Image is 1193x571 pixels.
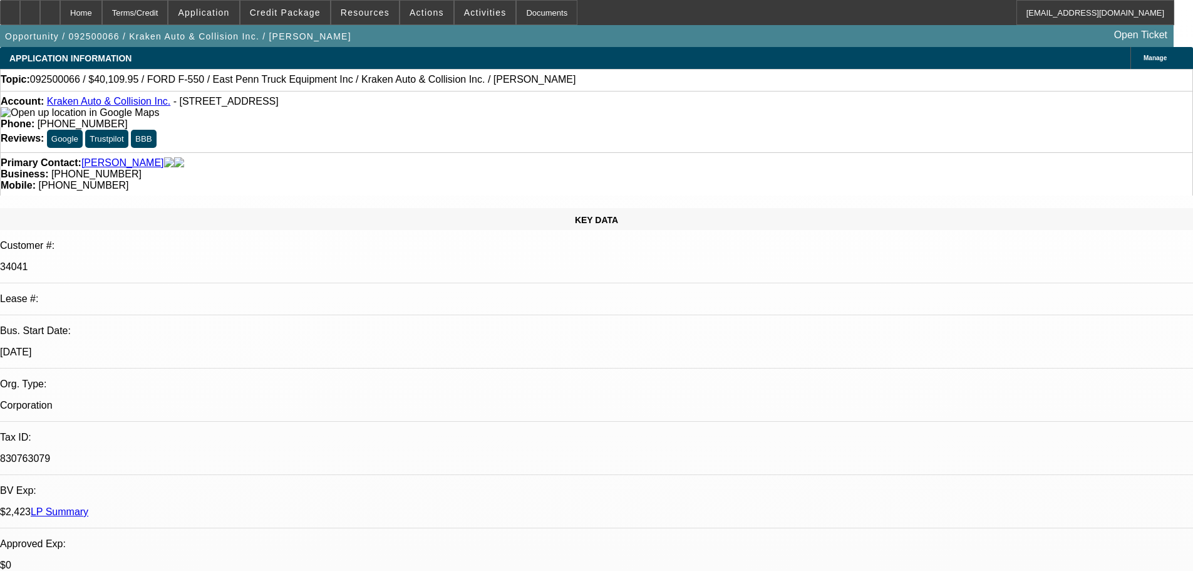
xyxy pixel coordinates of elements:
[168,1,239,24] button: Application
[164,157,174,169] img: facebook-icon.png
[1,157,81,169] strong: Primary Contact:
[400,1,453,24] button: Actions
[85,130,128,148] button: Trustpilot
[455,1,516,24] button: Activities
[1,133,44,144] strong: Reviews:
[341,8,390,18] span: Resources
[47,96,170,107] a: Kraken Auto & Collision Inc.
[410,8,444,18] span: Actions
[1,107,159,118] img: Open up location in Google Maps
[1,180,36,191] strong: Mobile:
[464,8,507,18] span: Activities
[38,180,128,191] span: [PHONE_NUMBER]
[1,74,30,85] strong: Topic:
[38,118,128,129] span: [PHONE_NUMBER]
[30,74,576,85] span: 092500066 / $40,109.95 / FORD F-550 / East Penn Truck Equipment Inc / Kraken Auto & Collision Inc...
[174,157,184,169] img: linkedin-icon.png
[178,8,229,18] span: Application
[240,1,330,24] button: Credit Package
[47,130,83,148] button: Google
[31,506,88,517] a: LP Summary
[1,96,44,107] strong: Account:
[9,53,132,63] span: APPLICATION INFORMATION
[5,31,351,41] span: Opportunity / 092500066 / Kraken Auto & Collision Inc. / [PERSON_NAME]
[81,157,164,169] a: [PERSON_NAME]
[173,96,279,107] span: - [STREET_ADDRESS]
[51,169,142,179] span: [PHONE_NUMBER]
[1,169,48,179] strong: Business:
[1,118,34,129] strong: Phone:
[131,130,157,148] button: BBB
[1,107,159,118] a: View Google Maps
[1144,55,1167,61] span: Manage
[1109,24,1172,46] a: Open Ticket
[250,8,321,18] span: Credit Package
[331,1,399,24] button: Resources
[575,215,618,225] span: KEY DATA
